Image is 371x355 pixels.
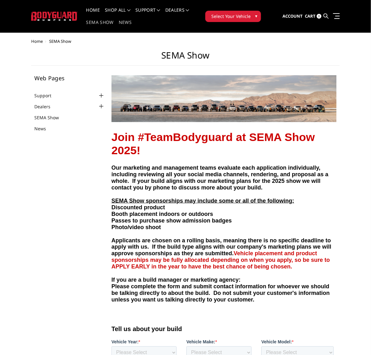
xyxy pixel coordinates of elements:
[49,38,71,44] span: SEMA Show
[150,264,180,269] strong: Vehicle Model:
[119,20,132,32] a: News
[305,13,316,19] span: Cart
[31,50,340,66] h1: SEMA Show
[86,8,100,20] a: Home
[31,12,77,21] img: BODYGUARD BUMPERS
[1,297,165,301] strong: Tell us more about the other parts of your build. Colors, paint, suspension, wheels, tires, light...
[34,75,105,81] h5: Web Pages
[105,8,130,20] a: shop all
[283,13,303,19] span: Account
[255,13,258,19] span: ▾
[31,38,43,44] a: Home
[305,8,322,25] a: Cart 0
[340,325,371,355] iframe: Chat Widget
[135,8,160,20] a: Support
[34,114,67,121] a: SEMA Show
[86,20,114,32] a: SEMA Show
[34,103,58,110] a: Dealers
[283,8,303,25] a: Account
[34,92,59,99] a: Support
[317,14,322,19] span: 0
[211,13,251,20] span: Select Your Vehicle
[34,125,54,132] a: News
[75,264,104,269] strong: Vehicle Make:
[205,11,261,22] button: Select Your Vehicle
[165,8,189,20] a: Dealers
